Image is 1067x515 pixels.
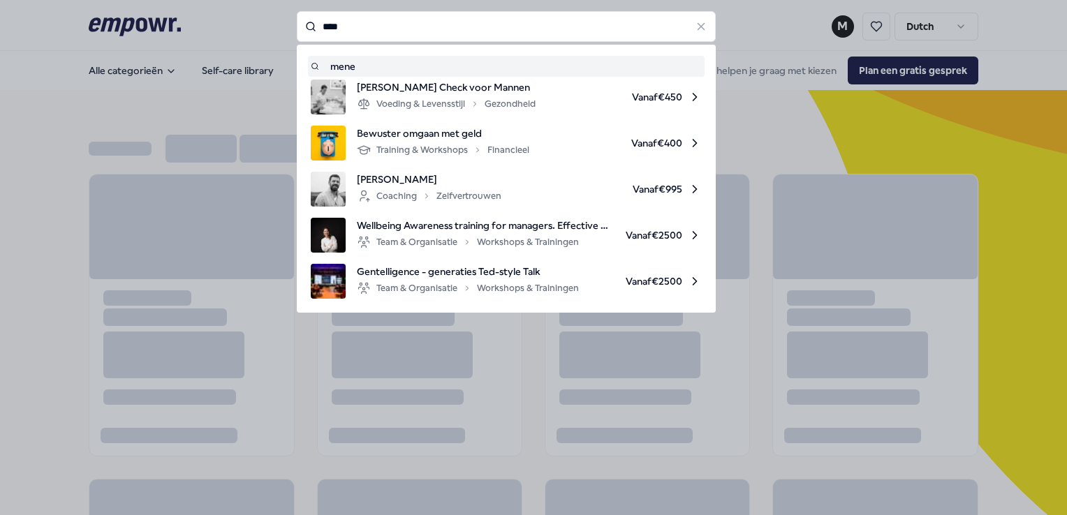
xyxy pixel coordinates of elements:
img: product image [311,172,346,207]
img: product image [311,218,346,253]
div: Voeding & Levensstijl Gezondheid [357,96,536,112]
span: Wellbeing Awareness training for managers. Effective Communication for mental health in teams [357,218,615,233]
span: [PERSON_NAME] Check voor Mannen [357,80,536,95]
a: product imageGentelligence - generaties Ted-style TalkTeam & OrganisatieWorkshops & TrainingenVan... [311,264,702,299]
img: product image [311,264,346,299]
span: Bewuster omgaan met geld [357,126,529,141]
a: mene [311,59,702,74]
div: Training & Workshops Financieel [357,142,529,158]
span: Vanaf € 995 [513,172,702,207]
div: Team & Organisatie Workshops & Trainingen [357,234,579,251]
div: Team & Organisatie Workshops & Trainingen [357,280,579,297]
span: Vanaf € 400 [540,126,702,161]
a: product image[PERSON_NAME] Check voor MannenVoeding & LevensstijlGezondheidVanaf€450 [311,80,702,114]
img: product image [311,126,346,161]
input: Search for products, categories or subcategories [297,11,716,42]
span: Vanaf € 2500 [626,218,702,253]
a: product imageWellbeing Awareness training for managers. Effective Communication for mental health... [311,218,702,253]
span: Vanaf € 2500 [590,264,702,299]
span: Gentelligence - generaties Ted-style Talk [357,264,579,279]
div: Coaching Zelfvertrouwen [357,188,501,204]
a: product imageBewuster omgaan met geldTraining & WorkshopsFinancieelVanaf€400 [311,126,702,161]
img: product image [311,80,346,114]
span: Vanaf € 450 [547,80,702,114]
a: product image[PERSON_NAME]CoachingZelfvertrouwenVanaf€995 [311,172,702,207]
span: [PERSON_NAME] [357,172,501,187]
